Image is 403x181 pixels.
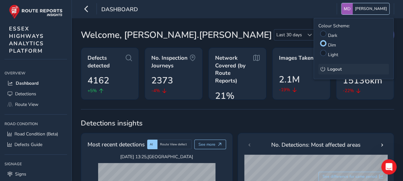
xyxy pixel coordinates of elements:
span: Signs [15,171,26,177]
label: Dark [328,32,337,39]
div: Welcome to Route Reports! [10,50,100,57]
span: -22% [343,87,354,94]
span: Route View [15,101,38,108]
div: Route-Reports • 2m ago [10,99,57,103]
div: Close [113,3,124,14]
div: Route View defect [157,140,192,149]
button: Gif picker [20,132,25,137]
div: Route-Reports says… [5,37,123,112]
button: Emoji picker [10,132,15,137]
button: [PERSON_NAME] [341,3,389,14]
div: Signage [4,159,67,169]
span: See difference for same period [323,174,377,179]
span: Route View defect [160,142,187,147]
span: Last 30 days [274,30,304,40]
span: 2373 [151,74,173,87]
div: We have articles which will help you get started, check them out 😊 [10,60,100,72]
span: 4162 [88,74,109,87]
a: Detections [4,89,67,99]
span: -19% [279,86,290,93]
div: Profile image for Route-Reports [18,4,29,14]
span: [DATE] 13:25 , [GEOGRAPHIC_DATA] [98,154,215,160]
label: Colour Scheme: [318,23,350,29]
a: Road Condition (Beta) [4,129,67,139]
a: Signs [4,169,67,179]
a: here [73,66,83,72]
label: Dim [328,42,336,48]
button: See more [194,140,226,149]
span: Defects detected [88,54,126,69]
span: No. Inspection Journeys [151,54,189,69]
span: See more [198,142,215,147]
textarea: Message… [5,118,123,129]
span: -4% [151,87,160,94]
button: Start recording [41,132,46,137]
h1: Route-Reports [31,3,68,8]
span: No. Detections: Most affected areas [271,141,360,149]
div: Hi [PERSON_NAME], [10,41,100,47]
button: Logout [318,64,389,74]
span: Road Condition (Beta) [14,131,58,137]
label: Light [328,52,338,58]
div: Road Condition [4,119,67,129]
a: Dashboard [4,78,67,89]
button: Upload attachment [30,132,36,137]
span: Dashboard [16,80,38,86]
span: +5% [88,87,97,94]
span: ESSEX HIGHWAYS ANALYTICS PLATFORM [9,25,44,55]
div: AI [147,140,157,149]
img: diamond-layout [341,3,353,14]
span: Detections insights [81,118,394,128]
span: Welcome, [PERSON_NAME].[PERSON_NAME] [81,28,272,42]
div: If you need any help, respond to this message and a member of our team will reach out. [10,75,100,94]
span: Detections [15,91,36,97]
a: Route View [4,99,67,110]
button: Send a message… [110,129,120,140]
button: go back [4,3,16,15]
button: Home [100,3,113,15]
div: Overview [4,68,67,78]
iframe: Intercom live chat [381,159,397,175]
a: Defects Guide [4,139,67,150]
span: Network Covered (by Route Reports) [215,54,253,85]
img: rr logo [9,4,63,19]
span: 2.1M [279,73,300,86]
span: Logout [327,66,342,72]
span: Most recent detections [88,140,145,149]
div: Hi [PERSON_NAME],Welcome to Route Reports!We have articles which will help you get started, check... [5,37,105,98]
span: Dashboard [101,5,138,14]
p: Active 2h ago [31,8,60,14]
span: AI [150,142,153,147]
span: [PERSON_NAME] [355,3,387,14]
span: Images Taken [279,54,314,62]
span: 21% [215,89,234,103]
span: 15136km [343,74,382,87]
span: Defects Guide [14,142,42,148]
